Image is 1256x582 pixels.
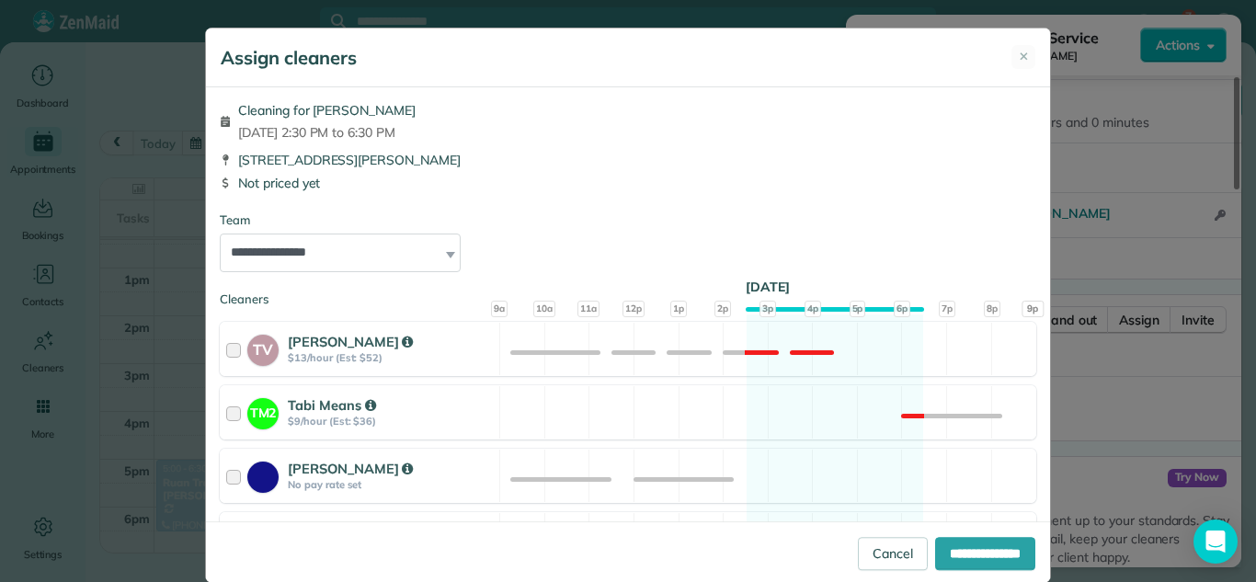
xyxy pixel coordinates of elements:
[247,335,279,361] strong: TV
[1019,48,1029,66] span: ✕
[288,396,376,414] strong: Tabi Means
[238,123,416,142] span: [DATE] 2:30 PM to 6:30 PM
[288,460,413,477] strong: [PERSON_NAME]
[288,415,494,428] strong: $9/hour (Est: $36)
[220,211,1036,230] div: Team
[220,151,1036,169] div: [STREET_ADDRESS][PERSON_NAME]
[1193,519,1238,564] div: Open Intercom Messenger
[288,333,413,350] strong: [PERSON_NAME]
[247,398,279,423] strong: TM2
[288,478,494,491] strong: No pay rate set
[220,174,1036,192] div: Not priced yet
[221,45,357,71] h5: Assign cleaners
[238,101,416,120] span: Cleaning for [PERSON_NAME]
[288,351,494,364] strong: $13/hour (Est: $52)
[220,291,1036,296] div: Cleaners
[858,537,928,570] a: Cancel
